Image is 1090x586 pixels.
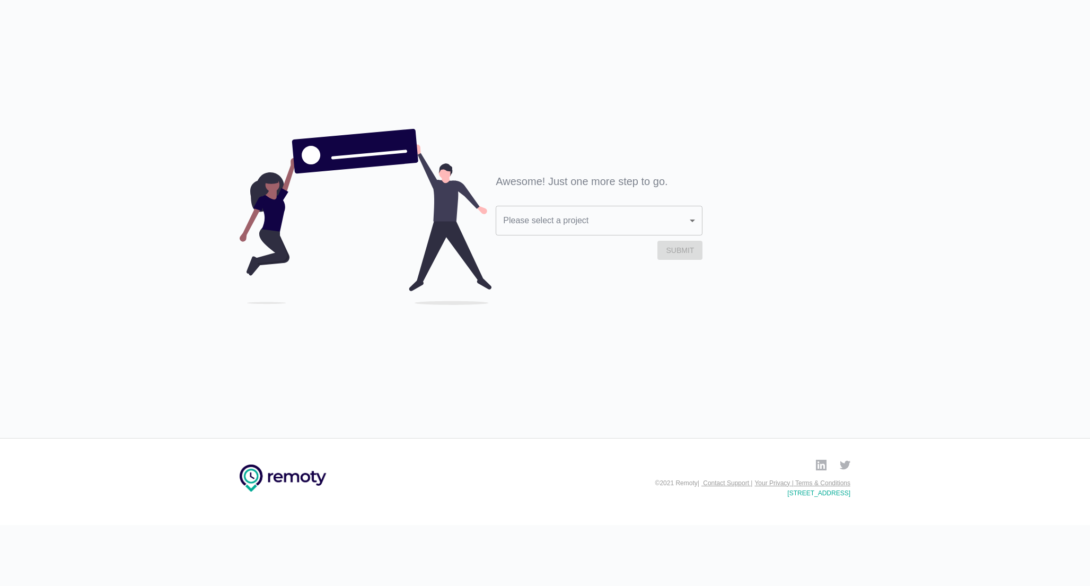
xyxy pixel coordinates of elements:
div: ©2021 Remoty [655,478,850,498]
a: Your Privacy | [751,479,794,487]
a: Contact Support [698,479,751,487]
strong: [STREET_ADDRESS] [787,489,850,497]
h2: Awesome! Just one more step to go. [496,173,850,190]
img: success.svg [240,129,491,305]
div: Remoty [282,470,328,483]
a: Terms & Conditions [794,479,850,487]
